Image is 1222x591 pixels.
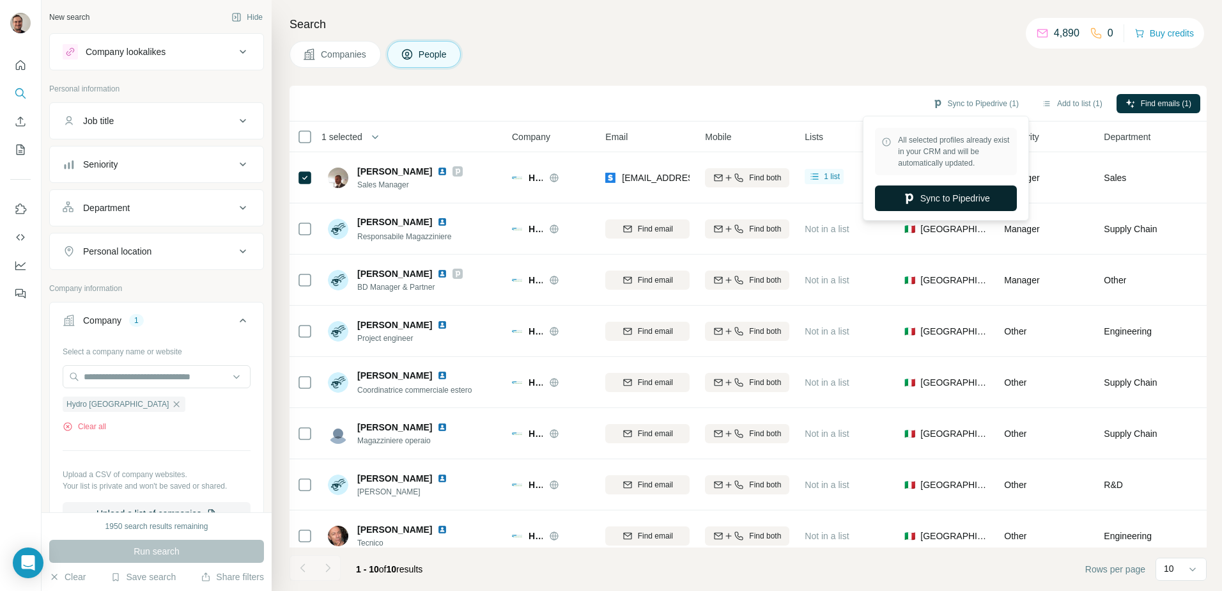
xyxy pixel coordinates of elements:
button: Seniority [50,149,263,180]
span: Find email [638,274,673,286]
span: Find email [638,223,673,235]
button: Sync to Pipedrive (1) [924,94,1028,113]
div: Company [83,314,121,327]
img: Logo of Hydro Italia [512,429,522,439]
span: Other [1004,480,1026,490]
span: People [419,48,448,61]
img: LinkedIn logo [437,269,447,279]
span: Company [512,130,550,143]
button: Find both [705,168,789,187]
img: LinkedIn logo [437,524,447,535]
span: R&D [1104,478,1123,491]
span: Not in a list [805,326,849,336]
span: Project engineer [357,333,463,344]
span: Other [1004,377,1026,388]
img: Logo of Hydro Italia [512,377,522,388]
img: Logo of Hydro Italia [512,275,522,285]
span: Responsabile Magazziniere [357,232,451,241]
span: Sales Manager [357,179,463,191]
button: Save search [111,571,176,583]
button: Share filters [201,571,264,583]
span: [PERSON_NAME] [357,319,432,331]
img: Avatar [328,219,348,239]
span: 🇮🇹 [904,376,915,389]
p: Company information [49,283,264,294]
img: Logo of Hydro Italia [512,531,522,541]
span: Find both [749,530,781,542]
span: 1 - 10 [356,564,379,574]
img: LinkedIn logo [437,217,447,227]
span: [GEOGRAPHIC_DATA] [920,325,989,338]
span: Supply Chain [1104,427,1157,440]
button: Find email [605,322,690,341]
p: 4,890 [1054,26,1079,41]
button: Find email [605,526,690,546]
span: [GEOGRAPHIC_DATA] [920,427,989,440]
span: Sales [1104,171,1126,184]
button: Company1 [50,305,263,341]
button: Find both [705,424,789,443]
span: Not in a list [805,224,849,234]
span: Other [1104,274,1126,287]
span: [PERSON_NAME] [357,165,432,178]
img: LinkedIn logo [437,370,447,381]
img: Avatar [328,270,348,290]
span: Not in a list [805,531,849,541]
button: Sync to Pipedrive [875,185,1017,211]
button: Find email [605,424,690,443]
button: Enrich CSV [10,110,31,133]
span: Mobile [705,130,731,143]
button: Job title [50,106,263,136]
button: Find both [705,322,789,341]
img: provider skrapp logo [605,171,615,184]
div: Department [83,201,130,214]
span: Find both [749,172,781,184]
p: Upload a CSV of company websites. [63,469,251,480]
button: Find both [705,526,789,546]
button: Buy credits [1134,24,1194,42]
button: Find email [605,219,690,239]
span: Hydro [GEOGRAPHIC_DATA] [529,478,543,491]
div: New search [49,12,89,23]
span: [GEOGRAPHIC_DATA] [920,223,989,235]
div: Select a company name or website [63,341,251,358]
button: Company lookalikes [50,36,263,67]
span: [GEOGRAPHIC_DATA] [920,274,989,287]
span: Find both [749,479,781,491]
span: Tecnico [357,537,463,549]
span: [PERSON_NAME] [357,267,432,280]
button: Personal location [50,236,263,267]
div: 1950 search results remaining [105,521,208,532]
p: 0 [1108,26,1113,41]
span: [PERSON_NAME] [357,486,463,498]
span: Hydro [GEOGRAPHIC_DATA] [529,223,543,235]
button: Dashboard [10,254,31,277]
span: 10 [387,564,397,574]
button: Upload a list of companies [63,502,251,525]
div: Personal location [83,245,151,258]
img: LinkedIn logo [437,166,447,177]
span: Manager [1004,275,1039,285]
span: of [379,564,387,574]
button: Add to list (1) [1033,94,1111,113]
button: Find both [705,219,789,239]
button: Quick start [10,54,31,77]
span: 🇮🇹 [904,530,915,542]
span: Find email [638,326,673,337]
span: Find email [638,530,673,542]
span: results [356,564,422,574]
span: Find both [749,377,781,388]
img: Avatar [10,13,31,33]
button: Search [10,82,31,105]
span: 🇮🇹 [904,325,915,338]
img: Logo of Hydro Italia [512,173,522,183]
button: Department [50,193,263,223]
span: Hydro [GEOGRAPHIC_DATA] [66,398,169,410]
span: Hydro [GEOGRAPHIC_DATA] [529,274,543,287]
img: LinkedIn logo [437,422,447,432]
img: Logo of Hydro Italia [512,326,522,336]
span: 🇮🇹 [904,427,915,440]
span: [PERSON_NAME] [357,421,432,434]
span: Lists [805,130,823,143]
span: [PERSON_NAME] [357,472,432,485]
